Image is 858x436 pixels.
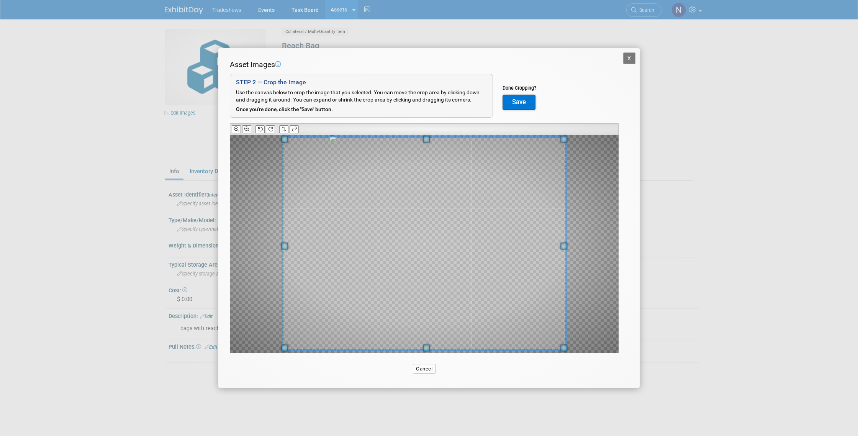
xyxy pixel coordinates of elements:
[236,78,487,87] div: STEP 2 — Crop the Image
[290,125,299,133] button: Flip Horizontally
[503,95,535,110] button: Save
[232,125,241,133] button: Zoom In
[623,52,635,64] button: X
[242,125,251,133] button: Zoom Out
[236,89,480,103] span: Use the canvas below to crop the image that you selected. You can move the crop area by clicking ...
[230,59,619,70] div: Asset Images
[279,125,288,133] button: Flip Vertically
[266,125,275,133] button: Rotate Clockwise
[503,85,536,92] div: Done Cropping?
[255,125,265,133] button: Rotate Counter-clockwise
[413,364,436,374] button: Cancel
[236,106,487,113] div: Once you're done, click the "Save" button.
